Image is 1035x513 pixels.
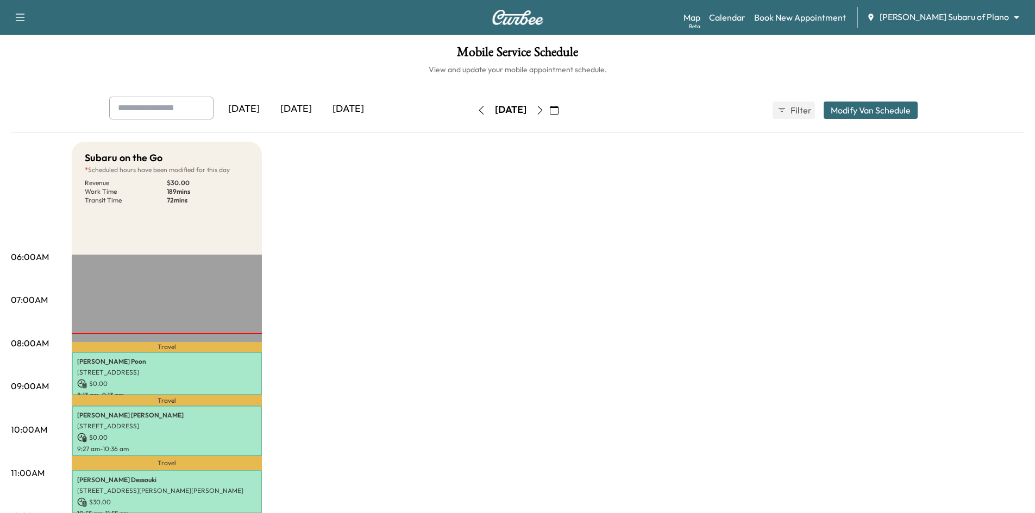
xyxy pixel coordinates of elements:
p: 189 mins [167,187,249,196]
p: $ 30.00 [167,179,249,187]
p: 8:13 am - 9:13 am [77,391,256,400]
p: [PERSON_NAME] Dessouki [77,476,256,484]
div: [DATE] [322,97,374,122]
p: [PERSON_NAME] [PERSON_NAME] [77,411,256,420]
p: $ 0.00 [77,433,256,442]
div: Beta [689,22,700,30]
p: 72 mins [167,196,249,205]
p: Work Time [85,187,167,196]
p: Scheduled hours have been modified for this day [85,166,249,174]
p: 07:00AM [11,293,48,306]
img: Curbee Logo [492,10,544,25]
button: Modify Van Schedule [824,102,918,119]
div: [DATE] [270,97,322,122]
p: [STREET_ADDRESS] [77,422,256,430]
span: Filter [791,104,810,117]
p: 09:00AM [11,379,49,392]
p: Travel [72,395,262,406]
p: [STREET_ADDRESS] [77,368,256,377]
a: MapBeta [683,11,700,24]
p: 06:00AM [11,250,49,263]
p: $ 30.00 [77,497,256,507]
span: [PERSON_NAME] Subaru of Plano [880,11,1009,23]
p: 10:00AM [11,423,47,436]
div: [DATE] [218,97,270,122]
p: 11:00AM [11,466,45,479]
p: Travel [72,456,262,470]
a: Book New Appointment [754,11,846,24]
p: [PERSON_NAME] Poon [77,357,256,366]
div: [DATE] [495,103,526,117]
p: 08:00AM [11,337,49,350]
button: Filter [773,102,815,119]
p: Transit Time [85,196,167,205]
p: Travel [72,342,262,351]
h1: Mobile Service Schedule [11,46,1024,64]
a: Calendar [709,11,745,24]
h5: Subaru on the Go [85,150,162,166]
p: [STREET_ADDRESS][PERSON_NAME][PERSON_NAME] [77,486,256,495]
p: Revenue [85,179,167,187]
h6: View and update your mobile appointment schedule. [11,64,1024,75]
p: $ 0.00 [77,379,256,389]
p: 9:27 am - 10:36 am [77,445,256,453]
